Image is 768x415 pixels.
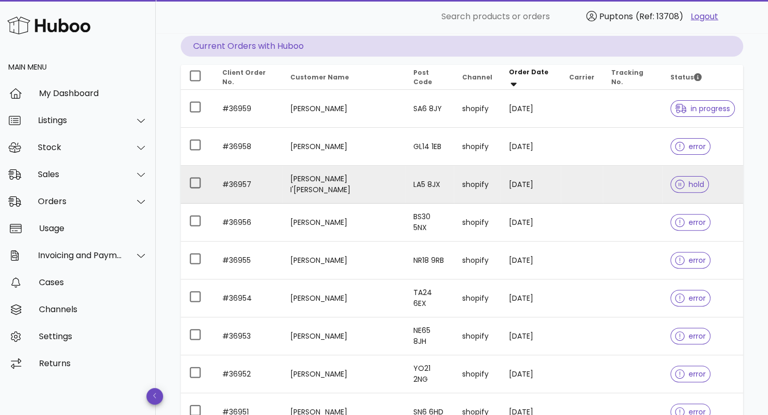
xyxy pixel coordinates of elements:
[405,204,454,242] td: BS30 5NX
[501,204,561,242] td: [DATE]
[501,242,561,279] td: [DATE]
[454,279,501,317] td: shopify
[454,128,501,166] td: shopify
[405,317,454,355] td: NE65 8JH
[670,73,702,82] span: Status
[214,90,282,128] td: #36959
[214,317,282,355] td: #36953
[39,331,147,341] div: Settings
[662,65,743,90] th: Status
[39,277,147,287] div: Cases
[454,166,501,204] td: shopify
[509,68,548,76] span: Order Date
[214,279,282,317] td: #36954
[39,358,147,368] div: Returns
[282,279,405,317] td: [PERSON_NAME]
[282,128,405,166] td: [PERSON_NAME]
[282,355,405,393] td: [PERSON_NAME]
[501,166,561,204] td: [DATE]
[222,68,266,86] span: Client Order No.
[39,88,147,98] div: My Dashboard
[38,250,123,260] div: Invoicing and Payments
[282,65,405,90] th: Customer Name
[405,279,454,317] td: TA24 6EX
[501,90,561,128] td: [DATE]
[691,10,718,23] a: Logout
[405,242,454,279] td: NR18 9RB
[675,143,706,150] span: error
[214,128,282,166] td: #36958
[214,355,282,393] td: #36952
[282,204,405,242] td: [PERSON_NAME]
[636,10,683,22] span: (Ref: 13708)
[501,317,561,355] td: [DATE]
[290,73,349,82] span: Customer Name
[675,370,706,378] span: error
[454,355,501,393] td: shopify
[38,115,123,125] div: Listings
[39,223,147,233] div: Usage
[561,65,603,90] th: Carrier
[675,181,704,188] span: hold
[282,90,405,128] td: [PERSON_NAME]
[405,355,454,393] td: YO21 2NG
[38,142,123,152] div: Stock
[599,10,633,22] span: Puptons
[569,73,595,82] span: Carrier
[181,36,743,57] p: Current Orders with Huboo
[413,68,432,86] span: Post Code
[675,294,706,302] span: error
[282,242,405,279] td: [PERSON_NAME]
[454,90,501,128] td: shopify
[38,169,123,179] div: Sales
[405,166,454,204] td: LA5 8JX
[603,65,662,90] th: Tracking No.
[214,204,282,242] td: #36956
[611,68,643,86] span: Tracking No.
[501,128,561,166] td: [DATE]
[454,317,501,355] td: shopify
[282,317,405,355] td: [PERSON_NAME]
[675,105,730,112] span: in progress
[462,73,492,82] span: Channel
[454,204,501,242] td: shopify
[405,128,454,166] td: GL14 1EB
[405,90,454,128] td: SA6 8JY
[454,65,501,90] th: Channel
[214,166,282,204] td: #36957
[405,65,454,90] th: Post Code
[7,14,90,36] img: Huboo Logo
[675,257,706,264] span: error
[501,279,561,317] td: [DATE]
[39,304,147,314] div: Channels
[282,166,405,204] td: [PERSON_NAME] I'[PERSON_NAME]
[214,65,282,90] th: Client Order No.
[675,332,706,340] span: error
[454,242,501,279] td: shopify
[675,219,706,226] span: error
[501,355,561,393] td: [DATE]
[501,65,561,90] th: Order Date: Sorted descending. Activate to remove sorting.
[38,196,123,206] div: Orders
[214,242,282,279] td: #36955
